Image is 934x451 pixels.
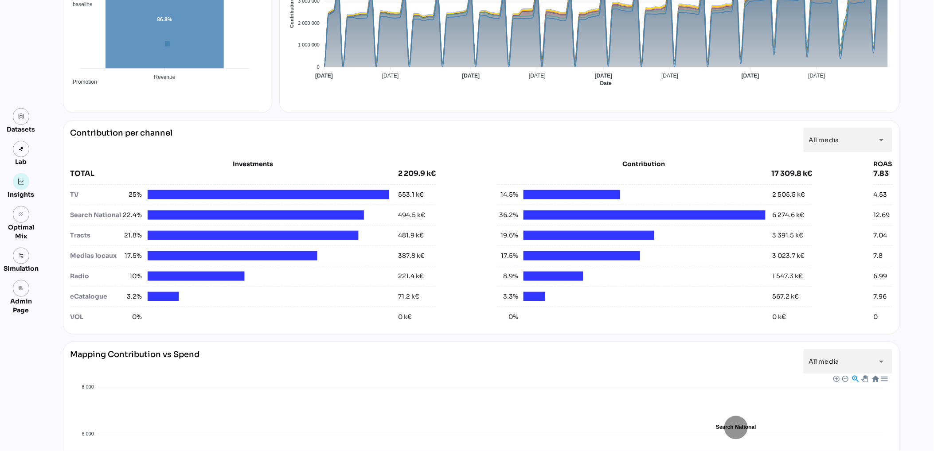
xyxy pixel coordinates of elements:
[833,375,839,381] div: Zoom In
[398,190,424,199] div: 553.1 k€
[773,251,805,260] div: 3 023.7 k€
[317,64,320,70] tspan: 0
[398,312,412,322] div: 0 k€
[66,1,93,8] span: baseline
[382,73,399,79] tspan: [DATE]
[773,190,805,199] div: 2 505.5 k€
[121,190,142,199] span: 25%
[70,231,121,240] div: Tracts
[529,73,546,79] tspan: [DATE]
[18,113,24,120] img: data.svg
[18,285,24,292] i: admin_panel_settings
[70,349,200,374] div: Mapping Contribution vs Spend
[70,190,121,199] div: TV
[398,251,425,260] div: 387.8 k€
[18,146,24,152] img: lab.svg
[874,210,890,220] div: 12.69
[4,297,39,315] div: Admin Page
[809,358,839,365] span: All media
[497,272,518,281] span: 8.9%
[398,231,424,240] div: 481.9 k€
[18,179,24,185] img: graph.svg
[398,168,436,179] div: 2 209.9 k€
[497,210,518,220] span: 36.2%
[773,272,803,281] div: 1 547.3 k€
[497,190,518,199] span: 14.5%
[82,385,94,390] tspan: 8 000
[497,231,518,240] span: 19.6%
[70,159,436,168] div: Investments
[808,73,825,79] tspan: [DATE]
[773,312,786,322] div: 0 k€
[66,79,97,85] span: Promotion
[7,125,35,134] div: Datasets
[121,292,142,301] span: 3.2%
[8,190,35,199] div: Insights
[70,292,121,301] div: eCatalogue
[398,272,424,281] div: 221.4 k€
[18,211,24,218] i: grain
[773,231,804,240] div: 3 391.5 k€
[773,292,799,301] div: 567.2 k€
[497,292,518,301] span: 3.3%
[809,136,839,144] span: All media
[874,312,878,322] div: 0
[70,210,121,220] div: Search National
[398,292,419,301] div: 71.2 k€
[773,210,805,220] div: 6 274.6 k€
[298,20,320,26] tspan: 2 000 000
[874,251,883,260] div: 7.8
[876,135,887,145] i: arrow_drop_down
[772,168,813,179] div: 17 309.8 k€
[874,168,892,179] div: 7.83
[842,375,848,381] div: Zoom Out
[12,157,31,166] div: Lab
[519,159,769,168] div: Contribution
[121,312,142,322] span: 0%
[661,73,678,79] tspan: [DATE]
[18,253,24,259] img: settings.svg
[70,272,121,281] div: Radio
[82,432,94,437] tspan: 6 000
[871,375,879,382] div: Reset Zoom
[874,159,892,168] div: ROAS
[121,251,142,260] span: 17.5%
[121,231,142,240] span: 21.8%
[874,231,887,240] div: 7.04
[4,223,39,241] div: Optimal Mix
[154,74,175,80] tspan: Revenue
[851,375,859,382] div: Selection Zoom
[876,356,887,367] i: arrow_drop_down
[315,73,333,79] tspan: [DATE]
[70,168,399,179] div: TOTAL
[497,312,518,322] span: 0%
[4,264,39,273] div: Simulation
[398,210,425,220] div: 494.5 k€
[70,312,121,322] div: VOL
[462,73,480,79] tspan: [DATE]
[594,73,612,79] tspan: [DATE]
[600,81,612,87] text: Date
[874,272,887,281] div: 6.99
[861,376,867,381] div: Panning
[70,128,173,152] div: Contribution per channel
[497,251,518,260] span: 17.5%
[121,272,142,281] span: 10%
[298,43,320,48] tspan: 1 000 000
[874,190,887,199] div: 4.53
[880,375,887,382] div: Menu
[70,251,121,260] div: Medias locaux
[742,73,759,79] tspan: [DATE]
[874,292,887,301] div: 7.96
[121,210,142,220] span: 22.4%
